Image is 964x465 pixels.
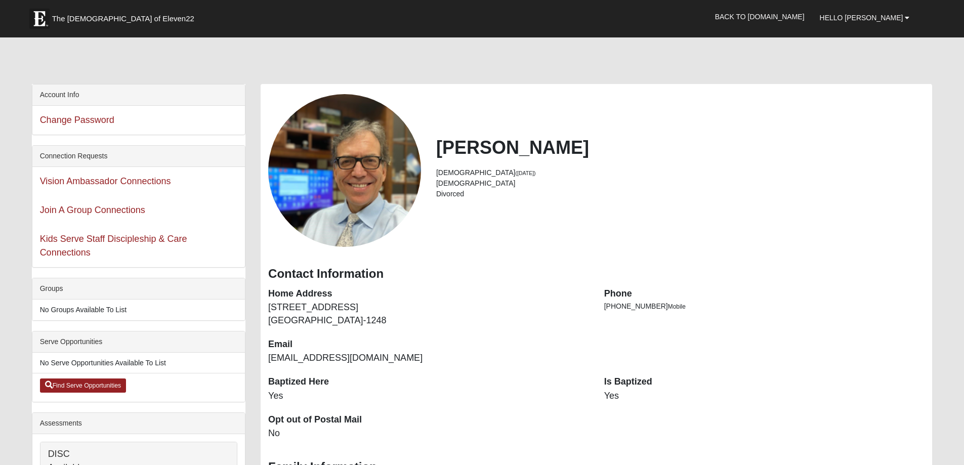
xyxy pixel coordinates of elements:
a: Join A Group Connections [40,205,145,215]
a: Find Serve Opportunities [40,378,127,393]
dd: Yes [604,390,925,403]
dt: Is Baptized [604,375,925,389]
div: Account Info [32,84,245,106]
a: Change Password [40,115,114,125]
div: Groups [32,278,245,300]
a: Hello [PERSON_NAME] [812,5,917,30]
dt: Email [268,338,589,351]
li: No Groups Available To List [32,300,245,320]
small: ([DATE]) [516,170,536,176]
div: Serve Opportunities [32,331,245,353]
div: Connection Requests [32,146,245,167]
dt: Baptized Here [268,375,589,389]
div: Assessments [32,413,245,434]
a: View Fullsize Photo [268,94,421,247]
a: Back to [DOMAIN_NAME] [707,4,812,29]
span: Hello [PERSON_NAME] [820,14,903,22]
li: [DEMOGRAPHIC_DATA] [436,167,925,178]
span: The [DEMOGRAPHIC_DATA] of Eleven22 [52,14,194,24]
a: The [DEMOGRAPHIC_DATA] of Eleven22 [24,4,227,29]
li: [DEMOGRAPHIC_DATA] [436,178,925,189]
h2: [PERSON_NAME] [436,137,925,158]
dd: Yes [268,390,589,403]
dd: [STREET_ADDRESS] [GEOGRAPHIC_DATA]-1248 [268,301,589,327]
img: Eleven22 logo [29,9,50,29]
dt: Phone [604,287,925,301]
li: [PHONE_NUMBER] [604,301,925,312]
li: No Serve Opportunities Available To List [32,353,245,373]
a: Kids Serve Staff Discipleship & Care Connections [40,234,187,258]
dt: Home Address [268,287,589,301]
span: Mobile [668,303,686,310]
dd: No [268,427,589,440]
dt: Opt out of Postal Mail [268,413,589,427]
a: Vision Ambassador Connections [40,176,171,186]
li: Divorced [436,189,925,199]
h3: Contact Information [268,267,925,281]
dd: [EMAIL_ADDRESS][DOMAIN_NAME] [268,352,589,365]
